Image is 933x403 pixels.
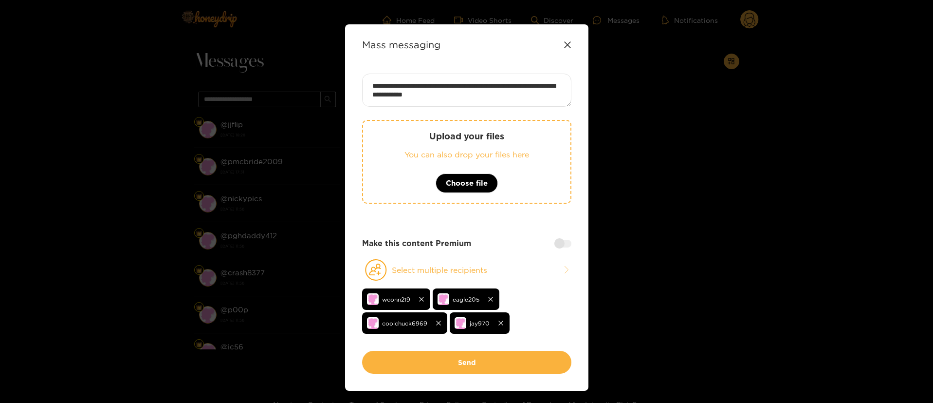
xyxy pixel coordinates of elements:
span: Choose file [446,177,488,189]
span: coolchuck6969 [382,318,427,329]
button: Select multiple recipients [362,259,571,281]
span: jay970 [470,318,490,329]
img: no-avatar.png [367,293,379,305]
p: You can also drop your files here [383,149,551,160]
button: Send [362,351,571,374]
strong: Make this content Premium [362,238,471,249]
img: no-avatar.png [367,317,379,329]
img: no-avatar.png [455,317,466,329]
span: eagle205 [453,294,479,305]
button: Choose file [436,173,498,193]
span: wconn219 [382,294,410,305]
img: no-avatar.png [438,293,449,305]
p: Upload your files [383,131,551,142]
strong: Mass messaging [362,39,440,50]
